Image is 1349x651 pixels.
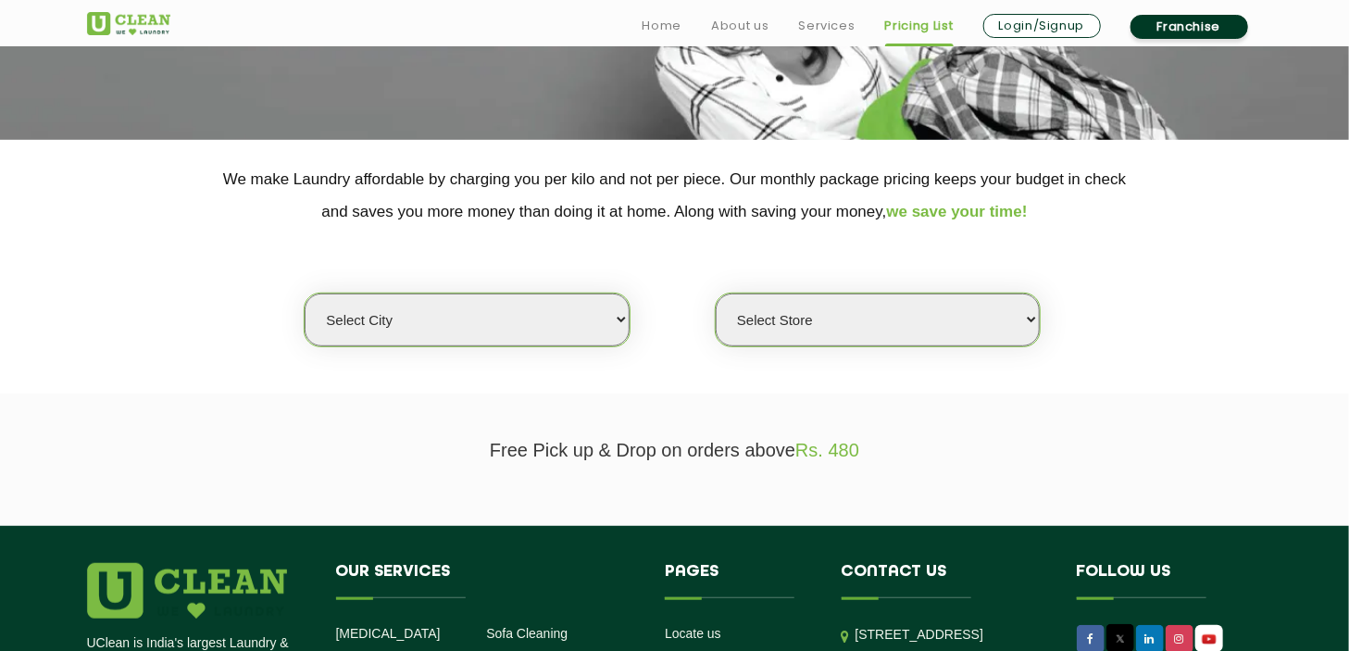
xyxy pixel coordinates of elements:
[1077,563,1240,598] h4: Follow us
[87,440,1263,461] p: Free Pick up & Drop on orders above
[795,440,859,460] span: Rs. 480
[87,563,287,619] img: logo.png
[711,15,768,37] a: About us
[643,15,682,37] a: Home
[87,12,170,35] img: UClean Laundry and Dry Cleaning
[665,626,721,641] a: Locate us
[885,15,954,37] a: Pricing List
[486,626,568,641] a: Sofa Cleaning
[336,563,638,598] h4: Our Services
[842,563,1049,598] h4: Contact us
[887,203,1028,220] span: we save your time!
[983,14,1101,38] a: Login/Signup
[665,563,814,598] h4: Pages
[336,626,441,641] a: [MEDICAL_DATA]
[1197,630,1221,649] img: UClean Laundry and Dry Cleaning
[798,15,855,37] a: Services
[1130,15,1248,39] a: Franchise
[87,163,1263,228] p: We make Laundry affordable by charging you per kilo and not per piece. Our monthly package pricin...
[856,624,1049,645] p: [STREET_ADDRESS]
